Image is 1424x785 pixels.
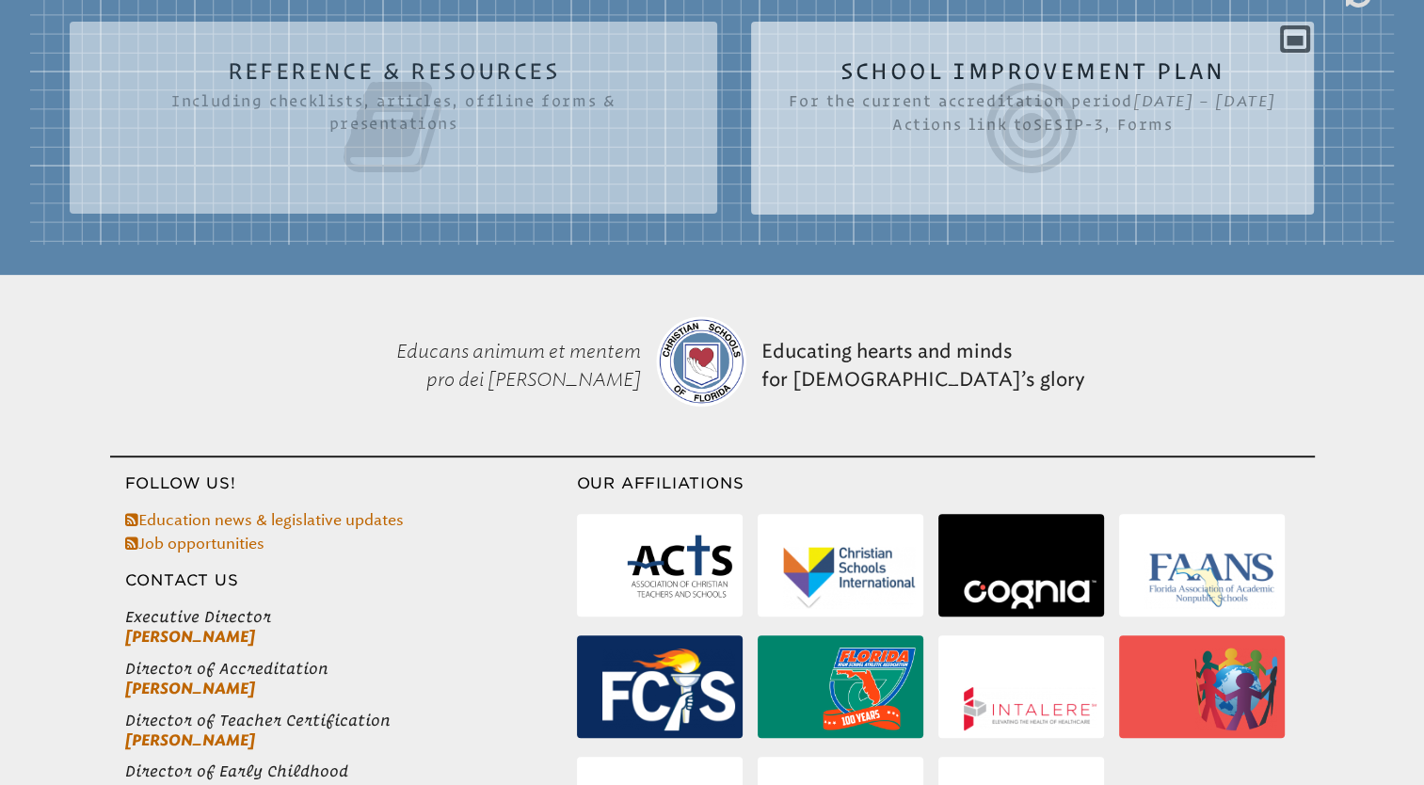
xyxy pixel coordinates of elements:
img: Christian Schools International [783,547,916,609]
h3: Follow Us! [110,473,577,495]
h2: School Improvement Plan [789,59,1276,181]
img: Florida Association of Academic Nonpublic Schools [1144,550,1277,608]
img: Cognia [964,580,1096,609]
h3: Our Affiliations [577,473,1315,495]
img: Florida High School Athletic Association [823,648,916,729]
span: Executive Director [125,607,577,627]
img: csf-logo-web-colors.png [656,316,746,407]
h2: Reference & Resources [107,59,680,180]
span: Director of Teacher Certification [125,711,577,730]
img: Association of Christian Teachers & Schools [625,527,734,609]
h3: Contact Us [110,569,577,592]
a: [PERSON_NAME] [125,628,255,646]
span: Director of Early Childhood [125,761,577,781]
img: International Alliance for School Accreditation [1194,648,1277,729]
p: Educans animum et mentem pro dei [PERSON_NAME] [332,290,648,441]
span: Director of Accreditation [125,659,577,679]
a: [PERSON_NAME] [125,680,255,697]
img: Florida Council of Independent Schools [602,649,735,729]
a: [PERSON_NAME] [125,731,255,749]
img: Intalere [964,687,1096,730]
a: Education news & legislative updates [125,511,404,529]
p: Educating hearts and minds for [DEMOGRAPHIC_DATA]’s glory [754,290,1093,441]
a: Job opportunities [125,535,264,553]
